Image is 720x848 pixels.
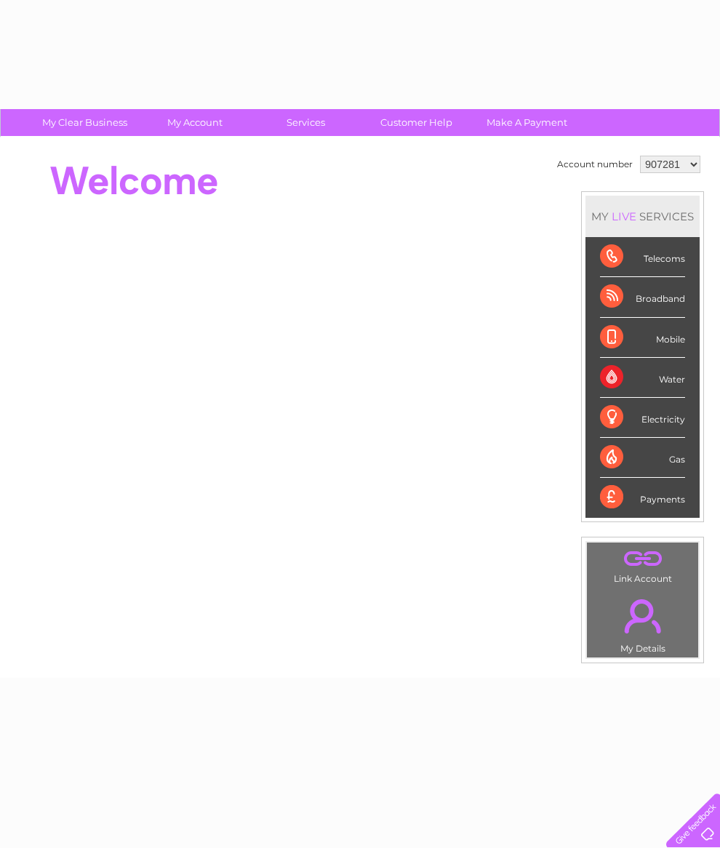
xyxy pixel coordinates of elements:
a: Make A Payment [467,109,587,136]
a: . [591,546,695,572]
div: Broadband [600,277,685,317]
td: My Details [586,587,699,658]
a: . [591,591,695,641]
div: Water [600,358,685,398]
div: Telecoms [600,237,685,277]
a: Customer Help [356,109,476,136]
td: Link Account [586,542,699,588]
td: Account number [553,152,636,177]
div: Electricity [600,398,685,438]
div: LIVE [609,209,639,223]
div: Payments [600,478,685,517]
div: Mobile [600,318,685,358]
a: Services [246,109,366,136]
div: Gas [600,438,685,478]
a: My Account [135,109,255,136]
div: MY SERVICES [585,196,700,237]
a: My Clear Business [25,109,145,136]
